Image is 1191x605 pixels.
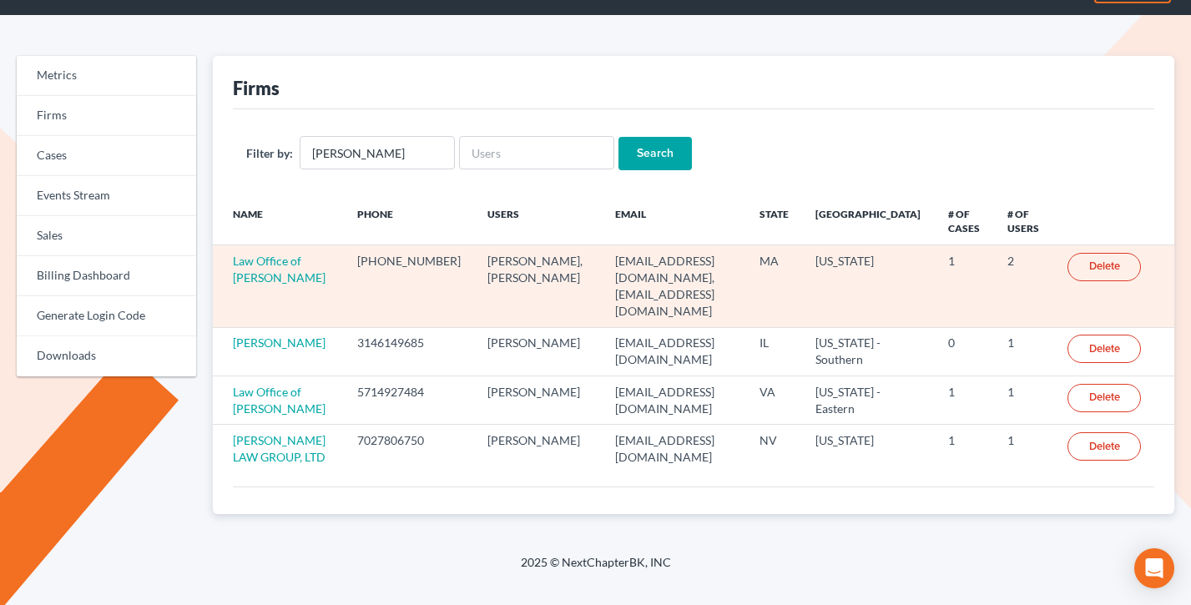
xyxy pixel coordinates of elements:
td: [PERSON_NAME], [PERSON_NAME] [474,245,602,327]
td: [PERSON_NAME] [474,376,602,425]
td: [US_STATE] [802,245,935,327]
td: [PERSON_NAME] [474,327,602,376]
td: [US_STATE] [802,425,935,473]
td: NV [746,425,802,473]
td: 7027806750 [344,425,474,473]
th: Users [474,197,602,245]
td: 1 [994,376,1054,425]
th: Phone [344,197,474,245]
th: Email [602,197,746,245]
a: Generate Login Code [17,296,196,336]
a: Events Stream [17,176,196,216]
div: 2025 © NextChapterBK, INC [120,554,1072,584]
div: Firms [233,76,280,100]
td: [US_STATE] - Southern [802,327,935,376]
a: Law Office of [PERSON_NAME] [233,254,326,285]
td: 1 [994,327,1054,376]
td: 1 [935,245,995,327]
td: MA [746,245,802,327]
td: [PHONE_NUMBER] [344,245,474,327]
td: 1 [935,425,995,473]
div: Open Intercom Messenger [1134,548,1174,588]
a: Delete [1067,384,1141,412]
input: Users [459,136,614,169]
th: # of Cases [935,197,995,245]
a: Metrics [17,56,196,96]
td: VA [746,376,802,425]
td: [EMAIL_ADDRESS][DOMAIN_NAME] [602,327,746,376]
a: Delete [1067,432,1141,461]
td: 1 [935,376,995,425]
a: Delete [1067,253,1141,281]
td: 1 [994,425,1054,473]
th: [GEOGRAPHIC_DATA] [802,197,935,245]
th: # of Users [994,197,1054,245]
td: 3146149685 [344,327,474,376]
input: Firm Name [300,136,455,169]
a: Cases [17,136,196,176]
td: [PERSON_NAME] [474,425,602,473]
td: [US_STATE] - Eastern [802,376,935,425]
th: Name [213,197,345,245]
label: Filter by: [246,144,293,162]
a: Sales [17,216,196,256]
th: State [746,197,802,245]
td: IL [746,327,802,376]
a: Downloads [17,336,196,376]
a: Firms [17,96,196,136]
a: [PERSON_NAME] LAW GROUP, LTD [233,433,326,464]
td: 5714927484 [344,376,474,425]
td: 2 [994,245,1054,327]
a: Law Office of [PERSON_NAME] [233,385,326,416]
td: 0 [935,327,995,376]
td: [EMAIL_ADDRESS][DOMAIN_NAME], [EMAIL_ADDRESS][DOMAIN_NAME] [602,245,746,327]
a: Billing Dashboard [17,256,196,296]
td: [EMAIL_ADDRESS][DOMAIN_NAME] [602,425,746,473]
td: [EMAIL_ADDRESS][DOMAIN_NAME] [602,376,746,425]
a: [PERSON_NAME] [233,335,326,350]
input: Search [618,137,692,170]
a: Delete [1067,335,1141,363]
